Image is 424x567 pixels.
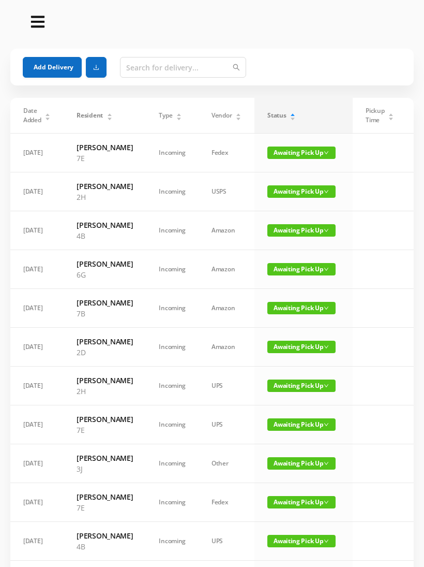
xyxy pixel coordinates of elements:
[199,444,254,483] td: Other
[290,112,296,118] div: Sort
[10,289,64,328] td: [DATE]
[77,453,133,463] h6: [PERSON_NAME]
[146,211,199,250] td: Incoming
[77,336,133,347] h6: [PERSON_NAME]
[324,150,329,155] i: icon: down
[199,289,254,328] td: Amazon
[23,57,82,78] button: Add Delivery
[267,224,336,237] span: Awaiting Pick Up
[176,116,182,119] i: icon: caret-down
[23,106,41,125] span: Date Added
[77,308,133,319] p: 7B
[45,112,51,115] i: icon: caret-up
[10,405,64,444] td: [DATE]
[146,444,199,483] td: Incoming
[44,112,51,118] div: Sort
[77,269,133,280] p: 6G
[267,302,336,314] span: Awaiting Pick Up
[146,134,199,172] td: Incoming
[146,367,199,405] td: Incoming
[77,258,133,269] h6: [PERSON_NAME]
[86,57,107,78] button: icon: download
[388,112,394,115] i: icon: caret-up
[77,425,133,435] p: 7E
[120,57,246,78] input: Search for delivery...
[199,134,254,172] td: Fedex
[10,522,64,561] td: [DATE]
[267,496,336,508] span: Awaiting Pick Up
[146,405,199,444] td: Incoming
[267,418,336,431] span: Awaiting Pick Up
[77,142,133,153] h6: [PERSON_NAME]
[267,341,336,353] span: Awaiting Pick Up
[77,502,133,513] p: 7E
[107,112,112,115] i: icon: caret-up
[324,344,329,350] i: icon: down
[146,522,199,561] td: Incoming
[199,172,254,211] td: USPS
[199,522,254,561] td: UPS
[77,220,133,230] h6: [PERSON_NAME]
[77,541,133,552] p: 4B
[324,189,329,194] i: icon: down
[107,116,112,119] i: icon: caret-down
[146,250,199,289] td: Incoming
[388,116,394,119] i: icon: caret-down
[388,112,394,118] div: Sort
[324,306,329,311] i: icon: down
[176,112,182,118] div: Sort
[10,367,64,405] td: [DATE]
[77,192,133,202] p: 2H
[199,250,254,289] td: Amazon
[77,347,133,358] p: 2D
[267,111,286,120] span: Status
[77,230,133,241] p: 4B
[77,463,133,474] p: 3J
[267,535,336,547] span: Awaiting Pick Up
[199,211,254,250] td: Amazon
[10,444,64,483] td: [DATE]
[77,297,133,308] h6: [PERSON_NAME]
[211,111,232,120] span: Vendor
[324,383,329,388] i: icon: down
[199,367,254,405] td: UPS
[324,422,329,427] i: icon: down
[77,491,133,502] h6: [PERSON_NAME]
[324,461,329,466] i: icon: down
[146,172,199,211] td: Incoming
[366,106,384,125] span: Pickup Time
[77,181,133,192] h6: [PERSON_NAME]
[10,483,64,522] td: [DATE]
[236,116,241,119] i: icon: caret-down
[10,211,64,250] td: [DATE]
[267,185,336,198] span: Awaiting Pick Up
[324,267,329,272] i: icon: down
[176,112,182,115] i: icon: caret-up
[199,483,254,522] td: Fedex
[267,380,336,392] span: Awaiting Pick Up
[233,64,240,71] i: icon: search
[159,111,172,120] span: Type
[199,405,254,444] td: UPS
[107,112,113,118] div: Sort
[10,172,64,211] td: [DATE]
[10,250,64,289] td: [DATE]
[77,414,133,425] h6: [PERSON_NAME]
[324,500,329,505] i: icon: down
[146,289,199,328] td: Incoming
[290,116,296,119] i: icon: caret-down
[267,263,336,275] span: Awaiting Pick Up
[77,386,133,397] p: 2H
[267,147,336,159] span: Awaiting Pick Up
[146,328,199,367] td: Incoming
[10,134,64,172] td: [DATE]
[290,112,296,115] i: icon: caret-up
[236,112,241,115] i: icon: caret-up
[10,328,64,367] td: [DATE]
[77,375,133,386] h6: [PERSON_NAME]
[146,483,199,522] td: Incoming
[77,153,133,164] p: 7E
[324,539,329,544] i: icon: down
[235,112,241,118] div: Sort
[199,328,254,367] td: Amazon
